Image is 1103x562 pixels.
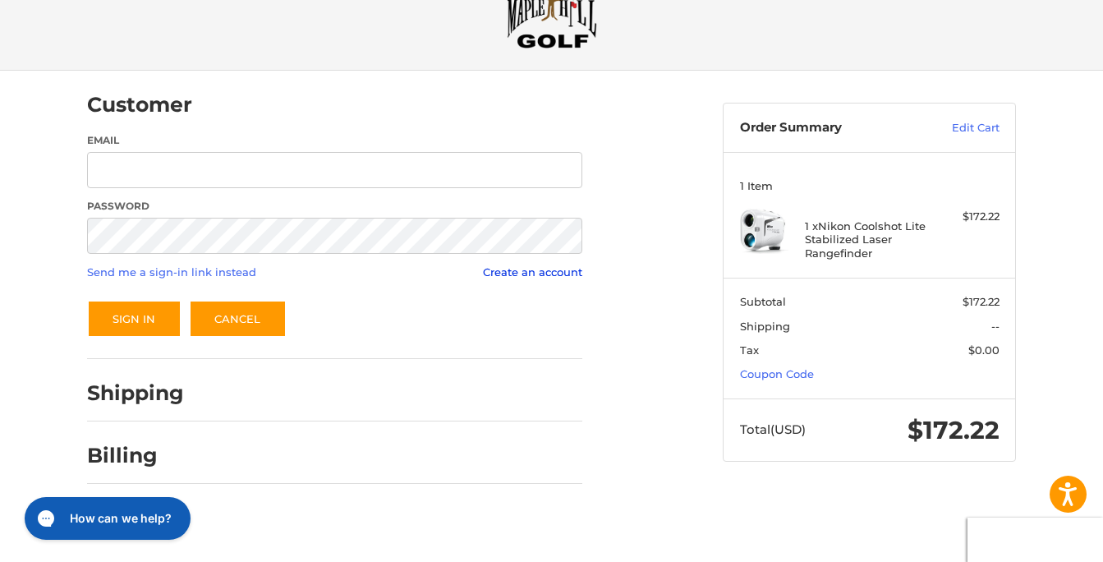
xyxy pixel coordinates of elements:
a: Cancel [189,300,287,338]
h2: Billing [87,443,183,468]
span: $172.22 [963,295,1000,308]
a: Edit Cart [917,120,1000,136]
span: Shipping [740,320,790,333]
button: Sign In [87,300,182,338]
label: Password [87,199,582,214]
span: $172.22 [908,415,1000,445]
span: $0.00 [968,343,1000,357]
h4: 1 x Nikon Coolshot Lite Stabilized Laser Rangefinder [805,219,931,260]
iframe: Google Customer Reviews [967,518,1103,562]
span: Total (USD) [740,421,806,437]
h3: Order Summary [740,120,917,136]
h2: Shipping [87,380,184,406]
div: $172.22 [935,209,1000,225]
label: Email [87,133,582,148]
h3: 1 Item [740,179,1000,192]
h2: Customer [87,92,192,117]
span: Subtotal [740,295,786,308]
a: Create an account [483,265,582,279]
span: Tax [740,343,759,357]
iframe: Gorgias live chat messenger [16,491,195,546]
a: Coupon Code [740,367,814,380]
span: -- [991,320,1000,333]
a: Send me a sign-in link instead [87,265,256,279]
